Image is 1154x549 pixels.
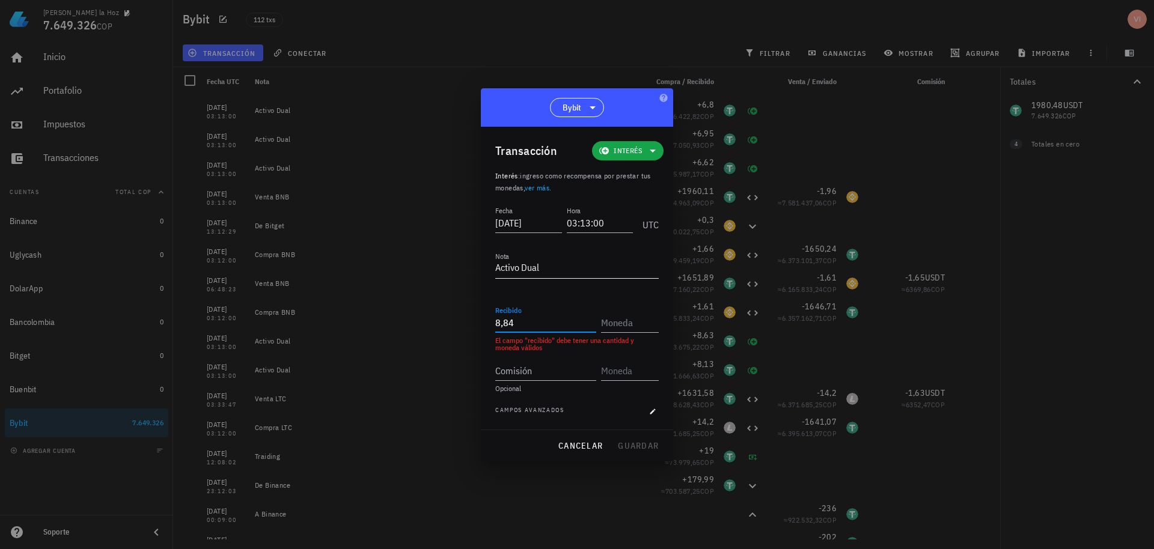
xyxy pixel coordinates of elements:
label: Nota [495,252,509,261]
input: Moneda [601,361,656,380]
label: Recibido [495,306,522,315]
p: : [495,170,659,194]
div: UTC [638,206,659,236]
label: Fecha [495,206,513,215]
a: ver más [525,183,549,192]
span: ingreso como recompensa por prestar tus monedas, . [495,171,651,192]
div: Transacción [495,141,557,160]
div: Opcional [495,385,659,392]
label: Hora [567,206,581,215]
div: El campo "recibido" debe tener una cantidad y moneda válidos [495,337,659,351]
button: cancelar [553,435,608,456]
span: Interés [495,171,518,180]
span: Interés [614,145,642,157]
input: Moneda [601,313,656,332]
span: Campos avanzados [495,405,564,417]
span: Bybit [563,102,581,114]
span: cancelar [558,440,603,451]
